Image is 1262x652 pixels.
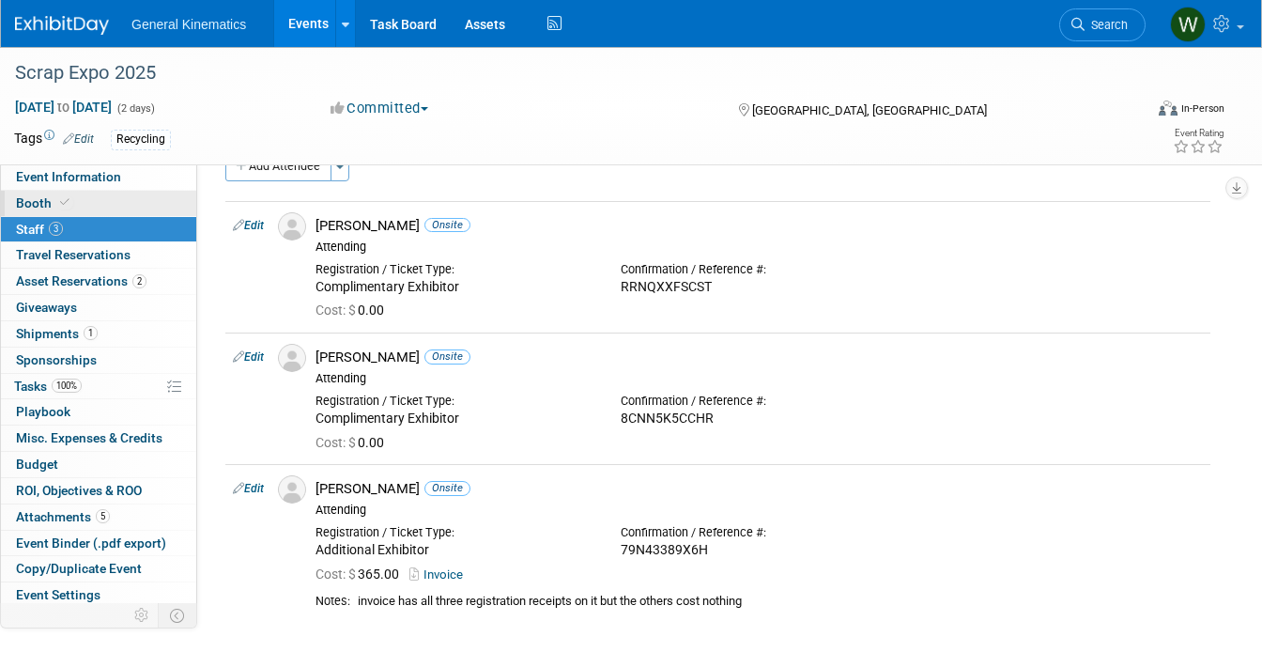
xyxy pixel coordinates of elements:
[324,99,436,118] button: Committed
[315,262,593,277] div: Registration / Ticket Type:
[115,102,155,115] span: (2 days)
[1059,8,1146,41] a: Search
[315,371,1203,386] div: Attending
[1159,101,1177,116] img: Format-Inperson.png
[315,567,407,582] span: 365.00
[278,344,306,372] img: Associate-Profile-5.png
[16,587,100,602] span: Event Settings
[278,475,306,504] img: Associate-Profile-5.png
[16,430,162,445] span: Misc. Expenses & Credits
[424,218,470,232] span: Onsite
[1,531,196,556] a: Event Binder (.pdf export)
[16,169,121,184] span: Event Information
[1,348,196,373] a: Sponsorships
[315,411,593,427] div: Complimentary Exhibitor
[278,212,306,241] img: Associate-Profile-5.png
[358,594,1203,610] div: invoice has all three registration receipts on it but the others cost nothing
[621,394,898,409] div: Confirmation / Reference #:
[315,480,1203,498] div: [PERSON_NAME]
[621,525,898,540] div: Confirmation / Reference #:
[1,582,196,608] a: Event Settings
[16,326,98,341] span: Shipments
[1173,129,1224,138] div: Event Rating
[315,435,392,450] span: 0.00
[1,242,196,268] a: Travel Reservations
[233,219,264,232] a: Edit
[63,132,94,146] a: Edit
[52,379,82,393] span: 100%
[424,349,470,364] span: Onsite
[131,17,246,32] span: General Kinematics
[16,195,73,210] span: Booth
[16,352,97,367] span: Sponsorships
[14,99,113,116] span: [DATE] [DATE]
[84,326,98,340] span: 1
[315,525,593,540] div: Registration / Ticket Type:
[16,483,142,498] span: ROI, Objectives & ROO
[1,399,196,425] a: Playbook
[16,561,142,576] span: Copy/Duplicate Event
[315,503,1203,518] div: Attending
[1,426,196,451] a: Misc. Expenses & Credits
[1,478,196,504] a: ROI, Objectives & ROO
[16,509,110,524] span: Attachments
[315,303,392,318] span: 0.00
[1170,7,1206,42] img: Whitney Swanson
[315,594,350,609] div: Notes:
[315,349,1203,366] div: [PERSON_NAME]
[1,191,196,216] a: Booth
[621,262,898,277] div: Confirmation / Reference #:
[60,197,69,208] i: Booth reservation complete
[14,129,94,150] td: Tags
[752,103,987,117] span: [GEOGRAPHIC_DATA], [GEOGRAPHIC_DATA]
[16,273,146,288] span: Asset Reservations
[621,279,898,296] div: RRNQXXFSCST
[1,269,196,294] a: Asset Reservations2
[621,411,898,427] div: 8CNN5K5CCHR
[225,151,331,181] button: Add Attendee
[111,130,171,149] div: Recycling
[54,100,72,115] span: to
[315,542,593,559] div: Additional Exhibitor
[132,274,146,288] span: 2
[1,374,196,399] a: Tasks100%
[16,404,70,419] span: Playbook
[16,536,166,551] span: Event Binder (.pdf export)
[315,394,593,409] div: Registration / Ticket Type:
[1,505,196,530] a: Attachments5
[315,435,358,450] span: Cost: $
[1,217,196,242] a: Staff3
[16,247,131,262] span: Travel Reservations
[315,240,1203,255] div: Attending
[424,481,470,495] span: Onsite
[233,482,264,495] a: Edit
[49,222,63,236] span: 3
[15,16,109,35] img: ExhibitDay
[1,295,196,320] a: Giveaways
[315,279,593,296] div: Complimentary Exhibitor
[1,321,196,347] a: Shipments1
[409,567,470,582] a: Invoice
[159,603,197,628] td: Toggle Event Tabs
[126,603,159,628] td: Personalize Event Tab Strip
[1180,101,1224,116] div: In-Person
[16,222,63,237] span: Staff
[16,300,77,315] span: Giveaways
[315,217,1203,235] div: [PERSON_NAME]
[1046,98,1224,126] div: Event Format
[621,542,898,559] div: 79N43389X6H
[1085,18,1128,32] span: Search
[1,556,196,582] a: Copy/Duplicate Event
[1,164,196,190] a: Event Information
[233,350,264,364] a: Edit
[315,303,358,318] span: Cost: $
[1,452,196,477] a: Budget
[315,567,358,582] span: Cost: $
[16,457,58,472] span: Budget
[14,379,82,394] span: Tasks
[96,509,110,523] span: 5
[8,56,1121,90] div: Scrap Expo 2025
